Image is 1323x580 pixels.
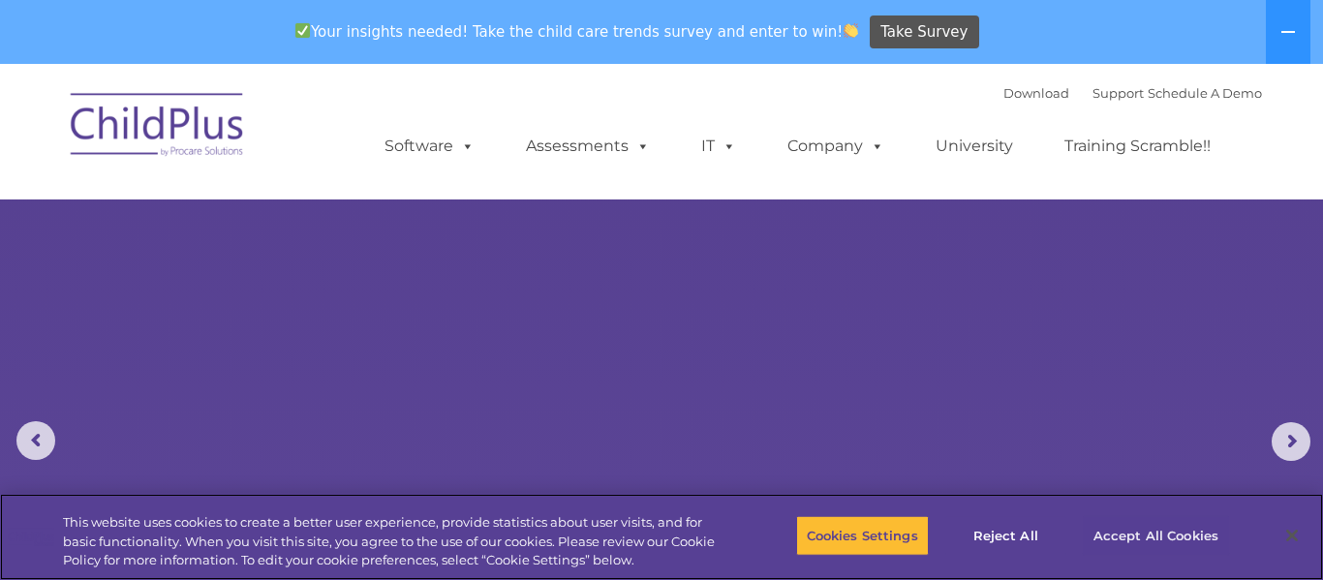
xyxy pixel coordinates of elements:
a: Support [1092,85,1144,101]
img: ChildPlus by Procare Solutions [61,79,255,176]
a: Take Survey [870,15,979,49]
div: This website uses cookies to create a better user experience, provide statistics about user visit... [63,513,727,570]
img: 👏 [844,23,858,38]
a: Training Scramble!! [1045,127,1230,166]
span: Your insights needed! Take the child care trends survey and enter to win! [287,13,867,50]
a: IT [682,127,755,166]
button: Close [1271,514,1313,557]
button: Reject All [945,515,1066,556]
span: Phone number [269,207,352,222]
span: Take Survey [880,15,968,49]
font: | [1003,85,1262,101]
span: Last name [269,128,328,142]
a: Software [365,127,494,166]
a: University [916,127,1032,166]
a: Download [1003,85,1069,101]
button: Accept All Cookies [1083,515,1229,556]
button: Cookies Settings [796,515,929,556]
a: Company [768,127,904,166]
a: Assessments [507,127,669,166]
img: ✅ [295,23,310,38]
a: Schedule A Demo [1148,85,1262,101]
